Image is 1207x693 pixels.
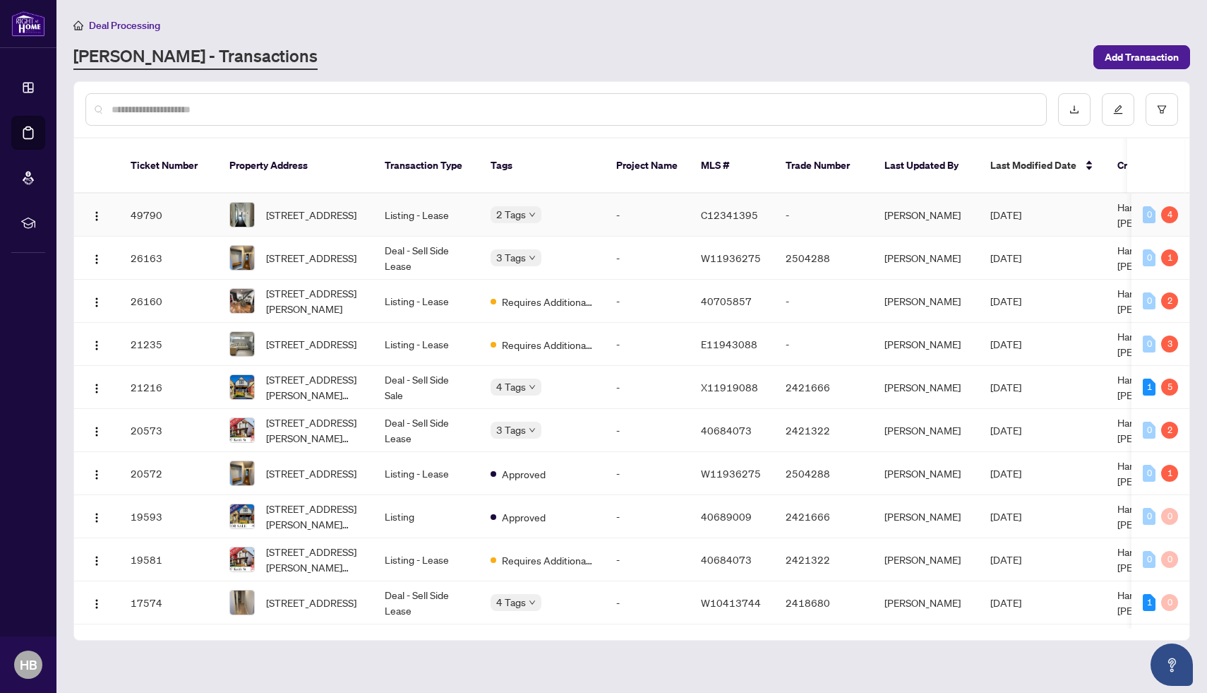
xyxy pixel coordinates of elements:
span: [STREET_ADDRESS] [266,466,356,481]
button: Logo [85,247,108,269]
td: - [605,409,690,452]
td: Listing - Lease [373,280,479,323]
a: [PERSON_NAME] - Transactions [73,45,318,70]
td: 17574 [119,581,218,624]
span: [STREET_ADDRESS][PERSON_NAME][PERSON_NAME][PERSON_NAME] [266,415,362,446]
th: Property Address [218,138,373,194]
td: 26160 [119,280,218,323]
td: 2421322 [774,538,873,581]
img: thumbnail-img [230,332,254,356]
td: 26163 [119,237,218,280]
span: Add Transaction [1105,46,1179,69]
span: [STREET_ADDRESS] [266,595,356,610]
div: 0 [1161,508,1178,525]
td: 19581 [119,538,218,581]
span: Harp [PERSON_NAME] [1117,330,1194,358]
th: Last Updated By [873,138,979,194]
img: thumbnail-img [230,504,254,528]
td: 20572 [119,452,218,495]
img: thumbnail-img [230,547,254,571]
span: [DATE] [990,338,1021,350]
td: - [774,323,873,366]
td: - [605,323,690,366]
button: Logo [85,419,108,442]
th: Transaction Type [373,138,479,194]
span: W11936275 [701,467,761,480]
td: 2421666 [774,366,873,409]
div: 1 [1143,379,1155,396]
span: 40689009 [701,510,752,523]
button: Logo [85,203,108,226]
div: 0 [1143,551,1155,568]
td: 2421666 [774,495,873,538]
div: 0 [1143,249,1155,266]
span: down [529,427,536,434]
td: [PERSON_NAME] [873,581,979,624]
td: Deal - Sell Side Lease [373,409,479,452]
span: down [529,384,536,391]
img: Logo [91,254,102,265]
img: logo [11,11,45,37]
button: filter [1146,93,1178,126]
span: [DATE] [990,510,1021,523]
td: [PERSON_NAME] [873,495,979,538]
td: [PERSON_NAME] [873,237,979,280]
td: 49790 [119,194,218,237]
td: - [774,194,873,237]
img: Logo [91,426,102,437]
button: edit [1102,93,1134,126]
td: 2504288 [774,237,873,280]
span: Deal Processing [89,19,160,32]
button: Logo [85,290,108,312]
button: Logo [85,376,108,398]
img: Logo [91,469,102,480]
th: Project Name [605,138,690,194]
span: download [1069,105,1079,114]
span: Harp [PERSON_NAME] [1117,287,1194,315]
button: Open asap [1151,644,1193,686]
img: Logo [91,512,102,523]
span: [DATE] [990,467,1021,480]
span: Harp [PERSON_NAME] [1117,244,1194,272]
td: 2421322 [774,409,873,452]
div: 1 [1161,249,1178,266]
img: thumbnail-img [230,418,254,442]
span: E11943088 [701,338,757,350]
img: Logo [91,383,102,394]
button: download [1058,93,1091,126]
span: [DATE] [990,553,1021,566]
span: [STREET_ADDRESS][PERSON_NAME][PERSON_NAME][PERSON_NAME] [266,544,362,575]
span: [DATE] [990,381,1021,393]
span: X11919088 [701,381,758,393]
th: Ticket Number [119,138,218,194]
span: W10413744 [701,596,761,609]
button: Logo [85,333,108,355]
span: Harp [PERSON_NAME] [1117,502,1194,531]
div: 0 [1143,422,1155,439]
button: Add Transaction [1093,45,1190,69]
span: edit [1113,105,1123,114]
td: - [605,280,690,323]
td: Deal - Sell Side Sale [373,366,479,409]
span: [STREET_ADDRESS] [266,336,356,352]
button: Logo [85,505,108,528]
td: 19593 [119,495,218,538]
span: [DATE] [990,424,1021,437]
img: Logo [91,297,102,308]
img: thumbnail-img [230,246,254,270]
img: Logo [91,598,102,610]
img: thumbnail-img [230,375,254,399]
span: [DATE] [990,295,1021,307]
span: 40705857 [701,295,752,307]
span: Harp [PERSON_NAME] [1117,588,1194,617]
span: Approved [502,509,546,525]
td: - [605,581,690,624]
td: - [605,237,690,280]
span: 4 Tags [496,379,526,395]
span: filter [1157,105,1167,114]
td: - [605,538,690,581]
span: [STREET_ADDRESS][PERSON_NAME][PERSON_NAME][PERSON_NAME] [266,372,362,403]
td: Listing - Lease [373,194,479,237]
span: Requires Additional Docs [502,552,594,568]
td: - [605,366,690,409]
